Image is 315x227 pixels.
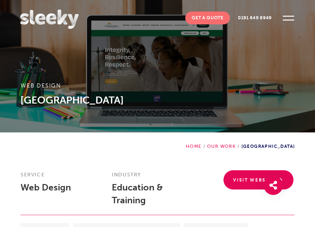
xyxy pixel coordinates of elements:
[112,172,141,178] strong: Industry
[223,170,293,189] a: Visit Website
[185,12,230,24] a: Get A Quote
[207,144,236,149] a: Our Work
[236,144,241,149] span: /
[21,182,71,193] a: Web Design
[21,172,45,178] strong: Service
[232,12,278,24] a: 0191 649 8949
[186,132,295,149] div: [GEOGRAPHIC_DATA]
[112,182,163,206] a: Education & Training
[20,10,79,29] img: Sleeky Web Design Newcastle
[21,94,294,106] h1: [GEOGRAPHIC_DATA]
[202,144,207,149] span: /
[186,144,202,149] a: Home
[21,82,61,89] a: Web Design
